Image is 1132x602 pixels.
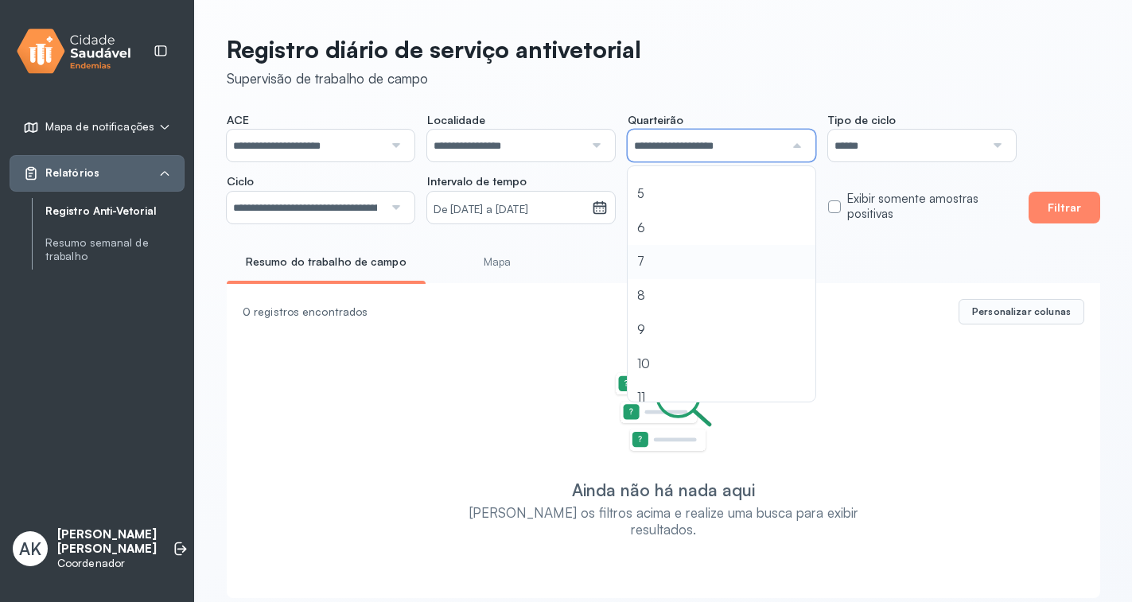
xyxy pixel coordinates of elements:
[628,113,683,127] span: Quarteirão
[427,113,485,127] span: Localidade
[45,166,99,180] span: Relatórios
[227,35,641,64] p: Registro diário de serviço antivetorial
[628,313,815,348] li: 9
[57,557,157,570] p: Coordenador
[438,249,556,275] a: Mapa
[1029,192,1100,223] button: Filtrar
[628,348,815,382] li: 10
[847,192,1016,222] label: Exibir somente amostras positivas
[614,372,713,454] img: Imagem de Empty State
[227,249,426,275] a: Resumo do trabalho de campo
[972,305,1071,318] span: Personalizar colunas
[628,279,815,313] li: 8
[628,177,815,212] li: 5
[461,504,866,538] div: [PERSON_NAME] os filtros acima e realize uma busca para exibir resultados.
[45,236,185,263] a: Resumo semanal de trabalho
[227,70,641,87] div: Supervisão de trabalho de campo
[572,480,755,500] div: Ainda não há nada aqui
[227,174,254,188] span: Ciclo
[57,527,157,557] p: [PERSON_NAME] [PERSON_NAME]
[434,202,585,218] small: De [DATE] a [DATE]
[959,299,1084,324] button: Personalizar colunas
[427,174,527,188] span: Intervalo de tempo
[628,212,815,246] li: 6
[45,204,185,218] a: Registro Anti-Vetorial
[628,381,815,415] li: 11
[828,113,896,127] span: Tipo de ciclo
[45,120,154,134] span: Mapa de notificações
[17,25,131,77] img: logo.svg
[45,233,185,266] a: Resumo semanal de trabalho
[227,113,249,127] span: ACE
[19,538,41,559] span: AK
[45,201,185,221] a: Registro Anti-Vetorial
[628,245,815,279] li: 7
[243,305,946,319] div: 0 registros encontrados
